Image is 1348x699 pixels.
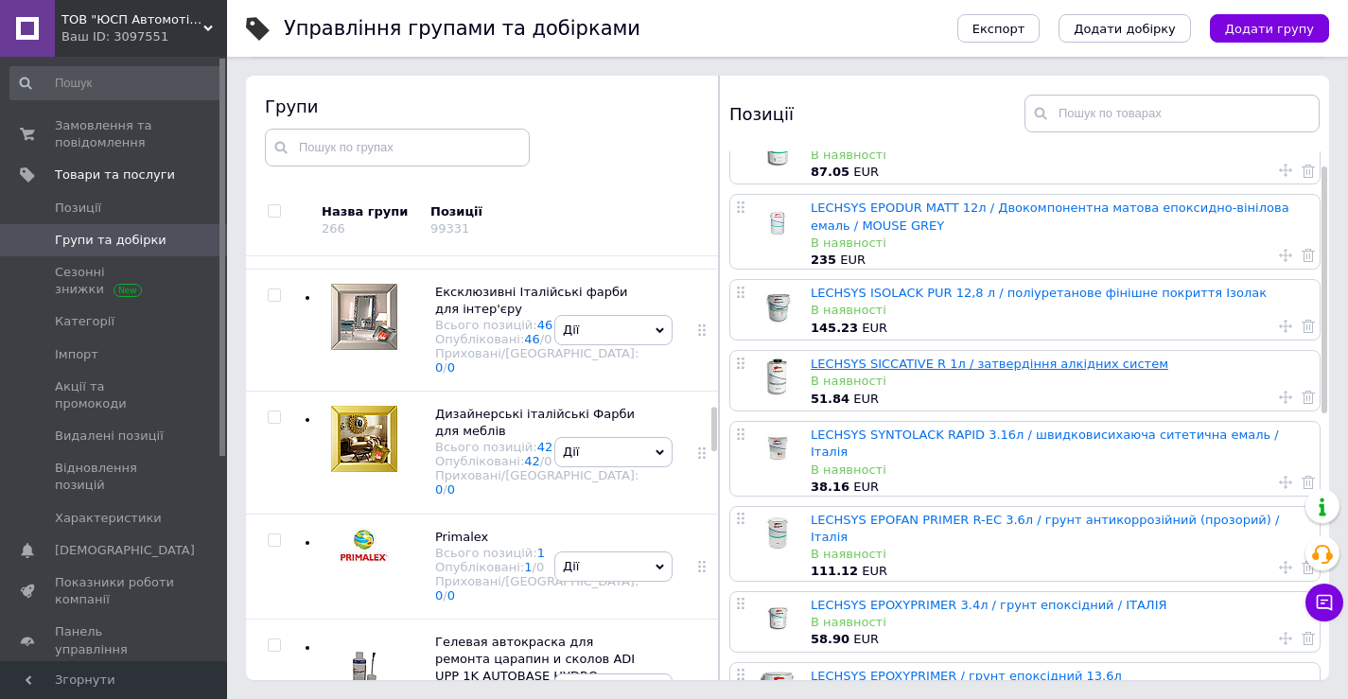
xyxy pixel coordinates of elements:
[524,560,532,574] a: 1
[55,510,162,527] span: Характеристики
[811,513,1279,544] a: LECHSYS EPOFAN PRIMER R-EC 3.6л / грунт антикоррозійний (прозорий) / Італія
[435,482,443,497] a: 0
[811,598,1167,612] a: LECHSYS EPOXYPRIMER 3.4л / грунт епоксідний / ІТАЛІЯ
[536,560,544,574] div: 0
[435,574,639,603] div: Приховані/[GEOGRAPHIC_DATA]:
[563,559,579,573] span: Дії
[55,428,164,445] span: Видалені позиції
[537,546,545,560] a: 1
[972,22,1025,36] span: Експорт
[435,285,628,316] span: Ексклюзивні Італійські фарби для інтер'єру
[435,360,443,375] a: 0
[811,165,849,179] b: 87.05
[443,588,455,603] span: /
[540,454,552,468] span: /
[435,560,639,574] div: Опубліковані:
[811,252,1310,269] div: EUR
[1210,14,1329,43] button: Додати групу
[811,614,1310,631] div: В наявності
[533,560,545,574] span: /
[55,264,175,298] span: Сезонні знижки
[1302,162,1315,179] a: Видалити товар
[1302,629,1315,646] a: Видалити товар
[331,529,397,562] img: Primalex
[447,482,455,497] a: 0
[430,203,591,220] div: Позиції
[55,574,175,608] span: Показники роботи компанії
[435,318,639,332] div: Всього позицій:
[811,302,1310,319] div: В наявності
[435,588,443,603] a: 0
[811,391,1310,408] div: EUR
[1302,318,1315,335] a: Видалити товар
[435,530,488,544] span: Primalex
[284,17,640,40] h1: Управління групами та добірками
[55,117,175,151] span: Замовлення та повідомлення
[55,623,175,657] span: Панель управління
[55,232,166,249] span: Групи та добірки
[1302,389,1315,406] a: Видалити товар
[811,235,1310,252] div: В наявності
[811,563,1310,580] div: EUR
[331,284,397,350] img: Ексклюзивні Італійські фарби для інтер'єру
[811,320,1310,337] div: EUR
[443,360,455,375] span: /
[811,357,1168,371] a: LECHSYS SICCATIVE R 1л / затвердіння алкідних систем
[265,129,530,166] input: Пошук по групах
[435,407,635,438] span: Дизайнерські італійські Фарби для меблів
[811,428,1279,459] a: LECHSYS SYNTOLACK RAPID 3.16л / швидковисихаюча ситетична емаль / Італія
[563,445,579,459] span: Дії
[9,66,223,100] input: Пошук
[811,253,836,267] b: 235
[811,321,858,335] b: 145.23
[1225,22,1314,36] span: Додати групу
[322,221,345,236] div: 266
[811,147,1310,164] div: В наявності
[1059,14,1191,43] button: Додати добірку
[811,669,1122,683] a: LECHSYS EPOXYPRIMER / грунт епоксідний 13.6л
[435,346,639,375] div: Приховані/[GEOGRAPHIC_DATA]:
[1074,22,1176,36] span: Додати добірку
[540,332,552,346] span: /
[340,634,389,699] img: Гелевая автокраска для ремонта царапин и сколов ADI UPP 1K AUTOBASE HYDRO
[729,95,1024,132] div: Позиції
[811,373,1310,390] div: В наявності
[435,440,639,454] div: Всього позицій:
[811,564,858,578] b: 111.12
[1302,558,1315,575] a: Видалити товар
[435,454,639,468] div: Опубліковані:
[435,546,639,560] div: Всього позицій:
[265,95,700,118] div: Групи
[811,631,1310,648] div: EUR
[55,378,175,412] span: Акції та промокоди
[544,454,551,468] div: 0
[811,480,849,494] b: 38.16
[537,440,553,454] a: 42
[957,14,1041,43] button: Експорт
[55,460,175,494] span: Відновлення позицій
[811,479,1310,496] div: EUR
[811,546,1310,563] div: В наявності
[322,203,416,220] div: Назва групи
[55,346,98,363] span: Імпорт
[563,323,579,337] span: Дії
[55,200,101,217] span: Позиції
[1302,474,1315,491] a: Видалити товар
[811,462,1310,479] div: В наявності
[524,454,540,468] a: 42
[1024,95,1320,132] input: Пошук по товарах
[811,164,1310,181] div: EUR
[447,588,455,603] a: 0
[430,221,469,236] div: 99331
[447,360,455,375] a: 0
[435,332,639,346] div: Опубліковані:
[1302,247,1315,264] a: Видалити товар
[55,313,114,330] span: Категорії
[435,635,635,683] span: Гелевая автокраска для ремонта царапин и сколов ADI UPP 1K AUTOBASE HYDRO
[443,482,455,497] span: /
[331,406,397,472] img: Дизайнерські італійські Фарби для меблів
[811,201,1289,232] a: LECHSYS EPODUR MATT 12л / Двокомпонентна матова епоксидно-вінілова емаль / MOUSE GREY
[811,286,1267,300] a: LECHSYS ISOLACK PUR 12,8 л / поліуретанове фінішне покриття Iзолак
[435,468,639,497] div: Приховані/[GEOGRAPHIC_DATA]:
[61,11,203,28] span: ТОВ "ЮСП Автомотів Україна"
